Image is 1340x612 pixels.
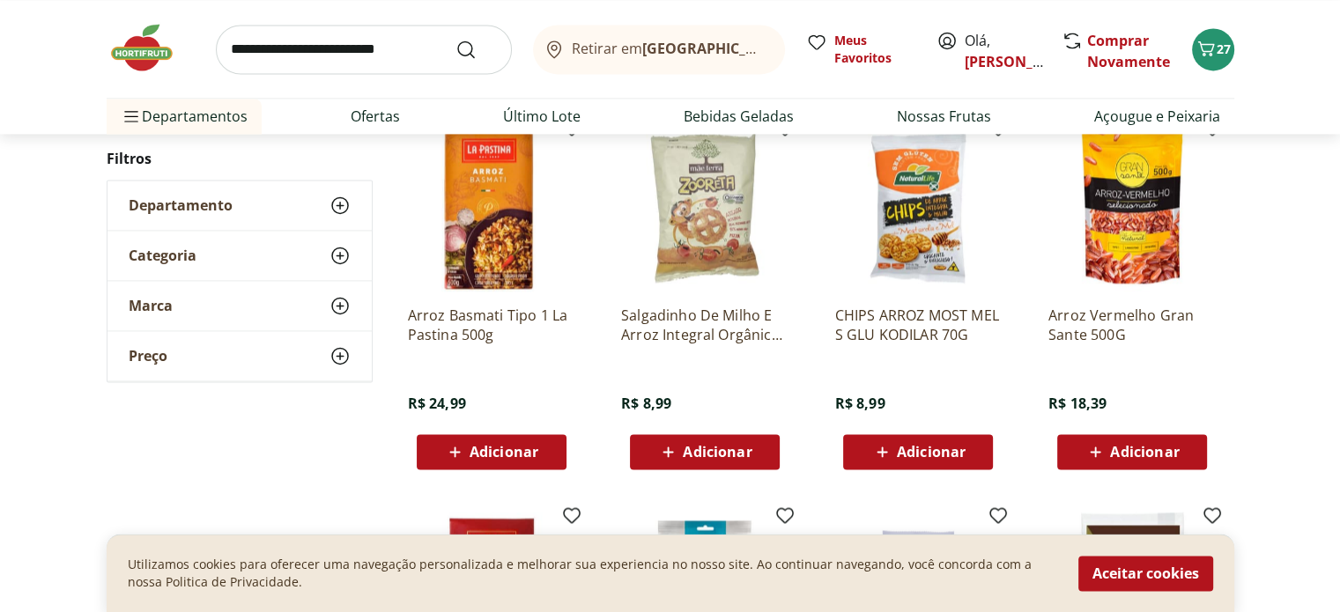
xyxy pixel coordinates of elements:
p: Utilizamos cookies para oferecer uma navegação personalizada e melhorar sua experiencia no nosso ... [128,556,1057,591]
a: Açougue e Peixaria [1094,106,1220,127]
a: Arroz Basmati Tipo 1 La Pastina 500g [408,306,575,344]
a: [PERSON_NAME] [965,52,1079,71]
button: Submit Search [455,39,498,60]
span: Meus Favoritos [834,32,915,67]
span: R$ 8,99 [621,394,671,413]
span: Retirar em [572,41,766,56]
button: Adicionar [1057,434,1207,469]
h2: Filtros [107,141,373,176]
button: Retirar em[GEOGRAPHIC_DATA]/[GEOGRAPHIC_DATA] [533,25,785,74]
button: Adicionar [417,434,566,469]
span: Preço [129,347,167,365]
span: Adicionar [1110,445,1179,459]
span: R$ 24,99 [408,394,466,413]
button: Departamento [107,181,372,230]
a: Último Lote [503,106,581,127]
input: search [216,25,512,74]
button: Marca [107,281,372,330]
a: Comprar Novamente [1087,31,1170,71]
a: Ofertas [351,106,400,127]
a: Bebidas Geladas [684,106,794,127]
span: Adicionar [897,445,966,459]
button: Menu [121,95,142,137]
img: Hortifruti [107,21,195,74]
button: Categoria [107,231,372,280]
span: R$ 18,39 [1048,394,1107,413]
span: Categoria [129,247,196,264]
a: Salgadinho De Milho E Arroz Integral Orgânico Pizza Mãe Terra Zooreta Pacote 45G [621,306,788,344]
span: Departamentos [121,95,248,137]
b: [GEOGRAPHIC_DATA]/[GEOGRAPHIC_DATA] [642,39,939,58]
a: CHIPS ARROZ MOST MEL S GLU KODILAR 70G [834,306,1002,344]
button: Adicionar [630,434,780,469]
a: Nossas Frutas [897,106,991,127]
span: Departamento [129,196,233,214]
img: Salgadinho De Milho E Arroz Integral Orgânico Pizza Mãe Terra Zooreta Pacote 45G [621,124,788,291]
span: Adicionar [683,445,751,459]
a: Arroz Vermelho Gran Sante 500G [1048,306,1216,344]
span: 27 [1217,41,1231,57]
span: R$ 8,99 [834,394,885,413]
span: Marca [129,297,173,314]
button: Aceitar cookies [1078,556,1213,591]
img: Arroz Basmati Tipo 1 La Pastina 500g [408,124,575,291]
span: Olá, [965,30,1043,72]
img: Arroz Vermelho Gran Sante 500G [1048,124,1216,291]
a: Meus Favoritos [806,32,915,67]
button: Carrinho [1192,28,1234,70]
img: CHIPS ARROZ MOST MEL S GLU KODILAR 70G [834,124,1002,291]
button: Adicionar [843,434,993,469]
span: Adicionar [470,445,538,459]
button: Preço [107,331,372,380]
